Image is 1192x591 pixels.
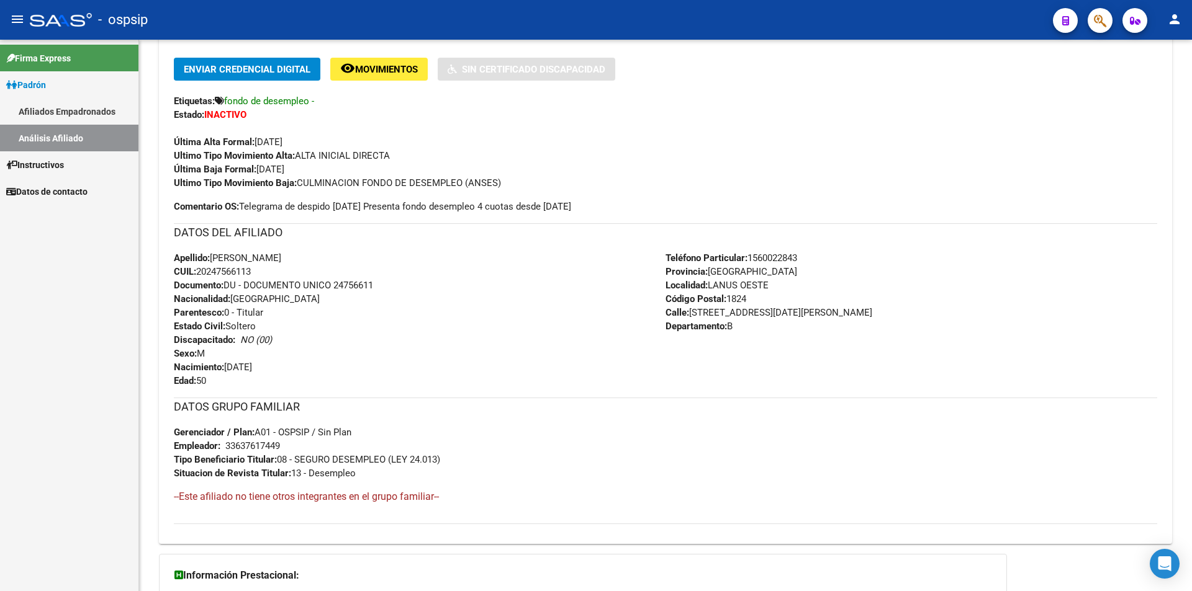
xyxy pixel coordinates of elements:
[174,280,223,291] strong: Documento:
[666,307,872,318] span: [STREET_ADDRESS][DATE][PERSON_NAME]
[224,96,314,107] span: fondo de desempleo -
[174,307,224,318] strong: Parentesco:
[174,109,204,120] strong: Estado:
[174,348,205,359] span: M
[666,293,746,304] span: 1824
[174,334,235,345] strong: Discapacitado:
[6,78,46,92] span: Padrón
[1167,12,1182,27] mat-icon: person
[240,334,272,345] i: NO (00)
[174,136,282,148] span: [DATE]
[174,427,351,438] span: A01 - OSPSIP / Sin Plan
[204,109,246,120] strong: INACTIVO
[174,280,373,291] span: DU - DOCUMENTO UNICO 24756611
[174,293,230,304] strong: Nacionalidad:
[174,362,224,373] strong: Nacimiento:
[174,200,571,213] span: Telegrama de despido [DATE] Presenta fondo desempleo 4 cuotas desde [DATE]
[174,398,1157,415] h3: DATOS GRUPO FAMILIAR
[10,12,25,27] mat-icon: menu
[666,280,708,291] strong: Localidad:
[174,177,297,189] strong: Ultimo Tipo Movimiento Baja:
[225,439,280,453] div: 33637617449
[174,454,277,465] strong: Tipo Beneficiario Titular:
[340,61,355,76] mat-icon: remove_red_eye
[174,201,239,212] strong: Comentario OS:
[174,266,251,277] span: 20247566113
[174,266,196,277] strong: CUIL:
[6,185,88,198] span: Datos de contacto
[174,58,320,81] button: Enviar Credencial Digital
[666,280,769,291] span: LANUS OESTE
[1150,549,1180,579] div: Open Intercom Messenger
[666,293,726,304] strong: Código Postal:
[174,150,295,161] strong: Ultimo Tipo Movimiento Alta:
[438,58,615,81] button: Sin Certificado Discapacidad
[174,427,255,438] strong: Gerenciador / Plan:
[174,468,291,479] strong: Situacion de Revista Titular:
[174,468,356,479] span: 13 - Desempleo
[174,375,196,386] strong: Edad:
[174,307,263,318] span: 0 - Titular
[174,136,255,148] strong: Última Alta Formal:
[174,252,210,264] strong: Apellido:
[666,266,708,277] strong: Provincia:
[174,375,206,386] span: 50
[174,321,225,332] strong: Estado Civil:
[174,567,991,584] h3: Información Prestacional:
[6,51,71,65] span: Firma Express
[174,454,440,465] span: 08 - SEGURO DESEMPLEO (LEY 24.013)
[174,293,320,304] span: [GEOGRAPHIC_DATA]
[666,321,733,332] span: B
[174,252,281,264] span: [PERSON_NAME]
[174,96,215,107] strong: Etiquetas:
[174,440,220,451] strong: Empleador:
[184,64,310,75] span: Enviar Credencial Digital
[174,177,501,189] span: CULMINACION FONDO DE DESEMPLEO (ANSES)
[330,58,428,81] button: Movimientos
[174,150,390,161] span: ALTA INICIAL DIRECTA
[666,266,797,277] span: [GEOGRAPHIC_DATA]
[666,252,747,264] strong: Teléfono Particular:
[666,307,689,318] strong: Calle:
[666,321,727,332] strong: Departamento:
[174,321,256,332] span: Soltero
[174,164,284,175] span: [DATE]
[174,490,1157,504] h4: --Este afiliado no tiene otros integrantes en el grupo familiar--
[666,252,797,264] span: 1560022843
[174,362,252,373] span: [DATE]
[462,64,605,75] span: Sin Certificado Discapacidad
[98,6,148,33] span: - ospsip
[174,348,197,359] strong: Sexo:
[6,158,64,172] span: Instructivos
[174,224,1157,241] h3: DATOS DEL AFILIADO
[355,64,418,75] span: Movimientos
[174,164,256,175] strong: Última Baja Formal:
